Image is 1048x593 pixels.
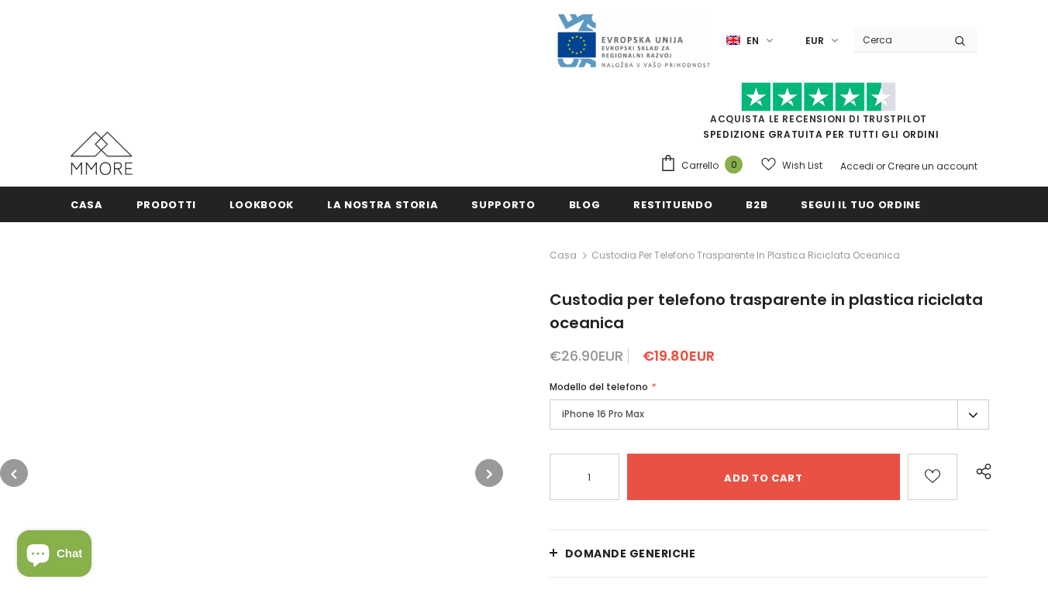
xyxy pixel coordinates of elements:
a: Segui il tuo ordine [801,187,920,221]
span: Prodotti [136,197,196,212]
span: Carrello [681,158,719,173]
a: Prodotti [136,187,196,221]
a: Lookbook [229,187,294,221]
span: La nostra storia [327,197,438,212]
span: Blog [569,197,601,212]
img: Javni Razpis [556,12,711,69]
inbox-online-store-chat: Shopify online store chat [12,530,96,581]
span: supporto [471,197,535,212]
a: Creare un account [888,159,977,173]
span: Restituendo [633,197,712,212]
span: en [746,33,759,49]
label: iPhone 16 Pro Max [550,399,989,430]
span: Domande generiche [565,546,696,561]
a: Wish List [761,152,822,179]
span: or [876,159,885,173]
span: Custodia per telefono trasparente in plastica riciclata oceanica [550,289,983,334]
span: Segui il tuo ordine [801,197,920,212]
a: La nostra storia [327,187,438,221]
a: Blog [569,187,601,221]
span: Wish List [782,158,822,173]
span: Modello del telefono [550,380,648,393]
input: Search Site [853,29,943,51]
span: Casa [71,197,103,212]
img: Casi MMORE [71,132,133,175]
span: 0 [725,156,743,173]
a: Accedi [840,159,874,173]
a: Carrello 0 [660,154,750,177]
img: i-lang-1.png [726,34,740,47]
img: Fidati di Pilot Stars [741,82,896,112]
a: Domande generiche [550,530,989,577]
a: Casa [71,187,103,221]
a: supporto [471,187,535,221]
a: B2B [746,187,767,221]
span: €19.80EUR [643,346,715,365]
span: SPEDIZIONE GRATUITA PER TUTTI GLI ORDINI [660,89,977,141]
a: Acquista le recensioni di TrustPilot [710,112,927,125]
a: Restituendo [633,187,712,221]
input: Add to cart [627,454,900,500]
a: Javni Razpis [556,33,711,46]
span: €26.90EUR [550,346,623,365]
span: Lookbook [229,197,294,212]
span: EUR [805,33,824,49]
span: Custodia per telefono trasparente in plastica riciclata oceanica [591,246,900,265]
span: B2B [746,197,767,212]
a: Casa [550,246,577,265]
